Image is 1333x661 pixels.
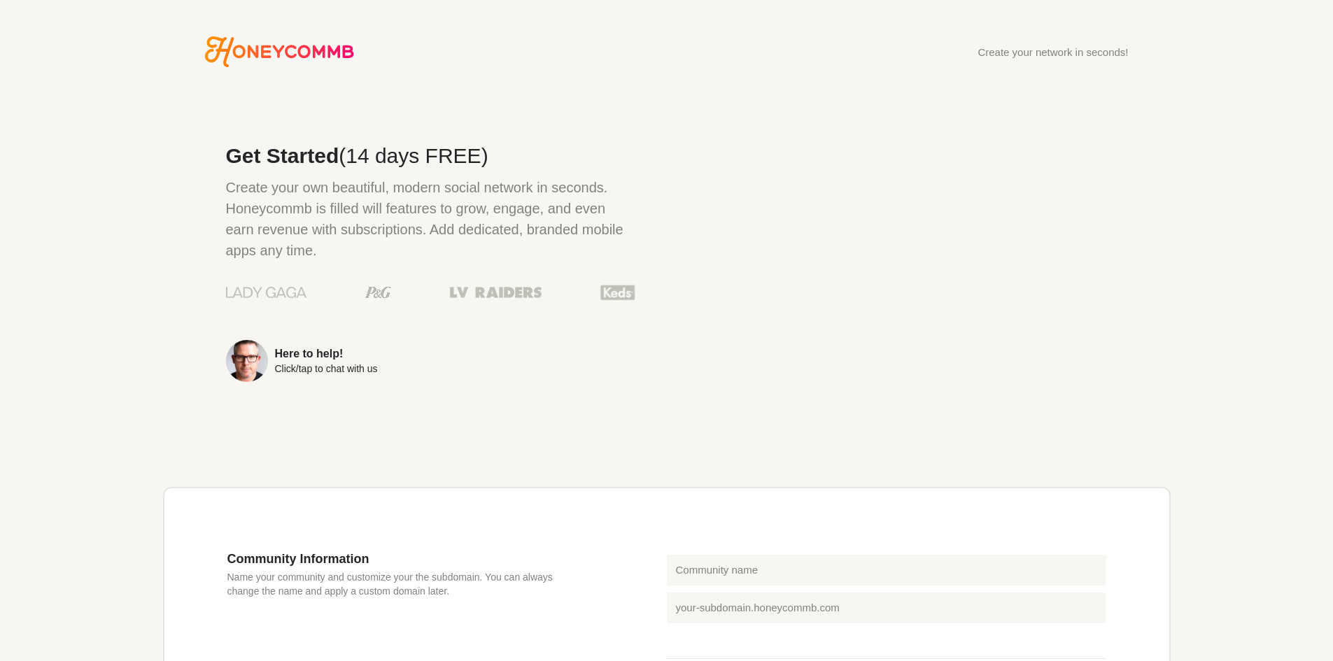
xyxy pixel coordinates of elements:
img: Keds [600,283,635,301]
input: Community name [667,555,1106,585]
div: Click/tap to chat with us [275,364,378,374]
div: Here to help! [275,348,378,360]
svg: Honeycommb [205,36,354,67]
h2: Get Started [226,145,635,166]
h3: Community Information [227,551,583,567]
a: Here to help!Click/tap to chat with us [226,340,635,382]
img: Las Vegas Raiders [450,287,542,298]
img: Sean [226,340,268,382]
p: Create your own beautiful, modern social network in seconds. Honeycommb is filled will features t... [226,177,635,261]
p: Name your community and customize your the subdomain. You can always change the name and apply a ... [227,570,583,598]
input: your-subdomain.honeycommb.com [667,592,1106,623]
a: Go to Honeycommb homepage [205,36,354,67]
span: (14 days FREE) [339,144,488,167]
div: Create your network in seconds! [978,47,1128,57]
img: Procter & Gamble [365,287,391,298]
iframe: Intercom live chat [1278,606,1312,640]
img: Lady Gaga [226,282,306,303]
